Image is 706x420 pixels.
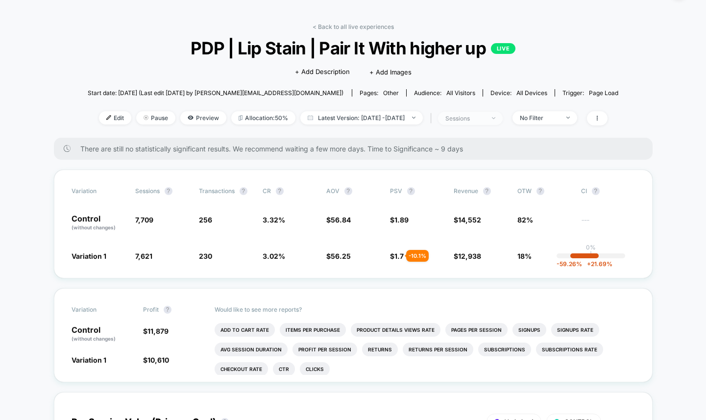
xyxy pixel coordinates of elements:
[517,252,532,260] span: 18%
[231,111,295,124] span: Allocation: 50%
[403,343,473,356] li: Returns Per Session
[407,187,415,195] button: ?
[144,115,148,120] img: end
[536,187,544,195] button: ?
[215,306,635,313] p: Would like to see more reports?
[586,244,596,251] p: 0%
[300,111,423,124] span: Latest Version: [DATE] - [DATE]
[520,114,559,122] div: No Filter
[114,38,592,58] span: PDP | Lip Stain | Pair It With higher up
[72,215,125,231] p: Control
[406,250,429,262] div: - 10.1 %
[428,111,438,125] span: |
[72,306,125,314] span: Variation
[557,260,582,268] span: -59.26 %
[394,216,409,224] span: 1.89
[80,145,633,153] span: There are still no statistically significant results. We recommend waiting a few more days . Time...
[263,216,285,224] span: 3.32 %
[72,326,133,343] p: Control
[199,216,212,224] span: 256
[215,362,268,376] li: Checkout Rate
[263,252,285,260] span: 3.02 %
[589,89,618,97] span: Page Load
[215,323,275,337] li: Add To Cart Rate
[446,89,475,97] span: All Visitors
[454,187,478,195] span: Revenue
[458,216,481,224] span: 14,552
[483,187,491,195] button: ?
[492,117,495,119] img: end
[351,323,440,337] li: Product Details Views Rate
[445,323,508,337] li: Pages Per Session
[394,252,404,260] span: 1.7
[164,306,171,314] button: ?
[308,115,313,120] img: calendar
[390,252,404,260] span: $
[412,117,415,119] img: end
[106,115,111,120] img: edit
[239,115,243,121] img: rebalance
[581,187,635,195] span: CI
[313,23,394,30] a: < Back to all live experiences
[147,356,169,364] span: 10,610
[300,362,330,376] li: Clicks
[458,252,481,260] span: 12,938
[88,89,343,97] span: Start date: [DATE] (Last edit [DATE] by [PERSON_NAME][EMAIL_ADDRESS][DOMAIN_NAME])
[478,343,531,356] li: Subscriptions
[180,111,226,124] span: Preview
[566,117,570,119] img: end
[99,111,131,124] span: Edit
[512,323,546,337] li: Signups
[326,252,351,260] span: $
[240,187,247,195] button: ?
[143,356,169,364] span: $
[276,187,284,195] button: ?
[383,89,399,97] span: other
[72,336,116,342] span: (without changes)
[72,224,116,230] span: (without changes)
[326,216,351,224] span: $
[135,252,152,260] span: 7,621
[536,343,603,356] li: Subscriptions Rate
[517,216,533,224] span: 82%
[582,260,612,268] span: 21.69 %
[517,187,571,195] span: OTW
[136,111,175,124] span: Pause
[263,187,271,195] span: CR
[390,216,409,224] span: $
[551,323,599,337] li: Signups Rate
[72,187,125,195] span: Variation
[562,89,618,97] div: Trigger:
[454,252,481,260] span: $
[326,187,340,195] span: AOV
[592,187,600,195] button: ?
[491,43,515,54] p: LIVE
[72,252,106,260] span: Variation 1
[143,306,159,313] span: Profit
[516,89,547,97] span: all devices
[390,187,402,195] span: PSV
[295,67,350,77] span: + Add Description
[292,343,357,356] li: Profit Per Session
[360,89,399,97] div: Pages:
[72,356,106,364] span: Variation 1
[581,217,635,231] span: ---
[414,89,475,97] div: Audience:
[215,343,288,356] li: Avg Session Duration
[369,68,412,76] span: + Add Images
[273,362,295,376] li: Ctr
[199,252,212,260] span: 230
[587,260,591,268] span: +
[280,323,346,337] li: Items Per Purchase
[143,327,169,335] span: $
[331,216,351,224] span: 56.84
[135,187,160,195] span: Sessions
[344,187,352,195] button: ?
[135,216,153,224] span: 7,709
[165,187,172,195] button: ?
[590,251,592,258] p: |
[331,252,351,260] span: 56.25
[147,327,169,335] span: 11,879
[362,343,398,356] li: Returns
[483,89,555,97] span: Device:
